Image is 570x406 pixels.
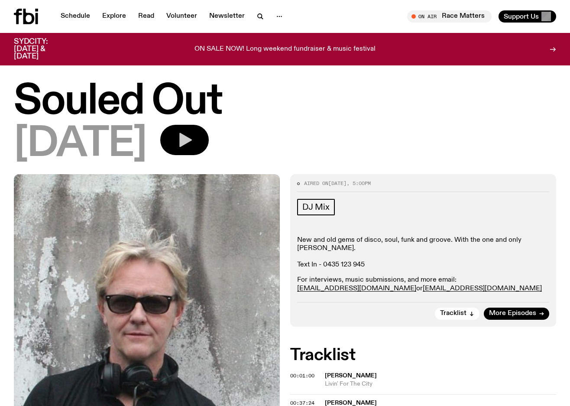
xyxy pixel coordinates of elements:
button: Tracklist [435,308,479,320]
a: Schedule [55,10,95,23]
span: [DATE] [328,180,347,187]
span: DJ Mix [302,202,330,212]
span: , 5:00pm [347,180,371,187]
button: On AirRace Matters [407,10,492,23]
a: Newsletter [204,10,250,23]
span: [PERSON_NAME] [325,400,377,406]
span: Livin' For The City [325,380,556,388]
span: More Episodes [489,310,536,317]
a: DJ Mix [297,199,335,215]
p: ON SALE NOW! Long weekend fundraiser & music festival [194,45,376,53]
button: 00:01:00 [290,374,314,378]
a: Read [133,10,159,23]
span: Aired on [304,180,328,187]
p: For interviews, music submissions, and more email: or [297,276,549,292]
span: 00:01:00 [290,372,314,379]
span: Support Us [504,13,539,20]
button: 00:37:24 [290,401,314,406]
a: [EMAIL_ADDRESS][DOMAIN_NAME] [423,285,542,292]
a: Explore [97,10,131,23]
h1: Souled Out [14,82,556,121]
span: [PERSON_NAME] [325,373,377,379]
h2: Tracklist [290,348,556,363]
a: More Episodes [484,308,549,320]
span: [DATE] [14,125,146,164]
a: [EMAIL_ADDRESS][DOMAIN_NAME] [297,285,416,292]
p: New and old gems of disco, soul, funk and groove. With the one and only [PERSON_NAME]. Text In - ... [297,236,549,270]
a: Volunteer [161,10,202,23]
button: Support Us [499,10,556,23]
h3: SYDCITY: [DATE] & [DATE] [14,38,69,60]
span: Tracklist [440,310,466,317]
